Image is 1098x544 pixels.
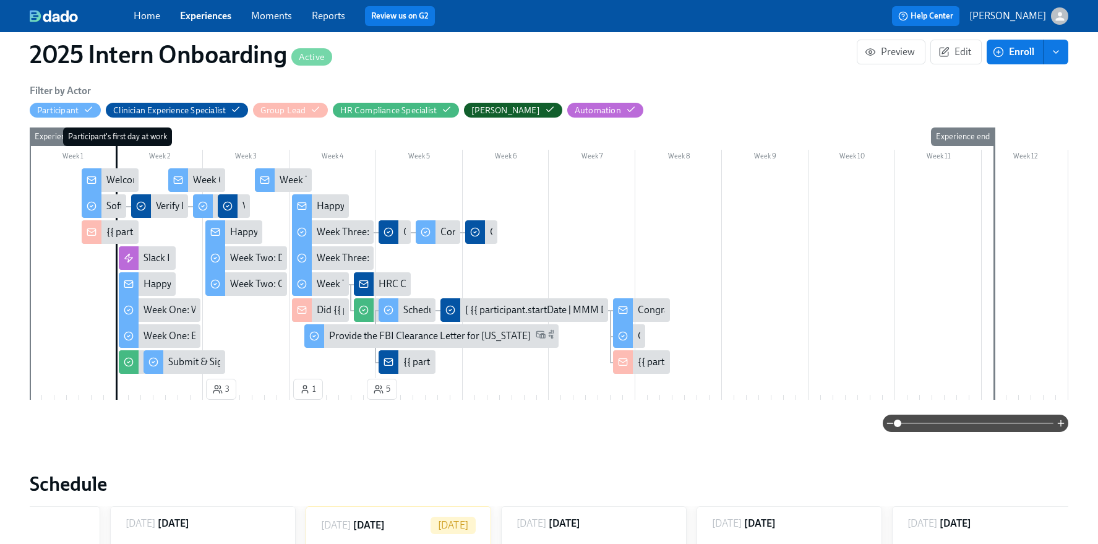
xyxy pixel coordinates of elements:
[638,355,844,369] div: {{ participant.fullName }} passed their check-out!
[156,199,333,213] div: Verify Elation for {{ participant.fullName }}
[106,199,174,213] div: Software Set-Up
[613,350,670,374] div: {{ participant.fullName }} passed their check-out!
[30,10,134,22] a: dado
[63,127,172,146] div: Participant's first day at work
[982,150,1068,166] div: Week 12
[113,105,226,116] div: Hide Clinician Experience Specialist
[403,355,635,369] div: {{ participant.fullName }} Is Cleared From Compliance!
[712,517,742,530] p: [DATE]
[205,272,287,296] div: Week Two: Compliance Crisis Response
[144,251,195,265] div: Slack Invites
[280,173,408,187] div: Week Two Onboarding Recap!
[379,298,435,322] div: Schedule Onboarding Check-Out!
[144,303,334,317] div: Week One: Welcome To Charlie Health Tasks!
[317,277,471,291] div: Week Three: Final Onboarding Tasks
[116,150,203,166] div: Week 2
[30,40,332,69] h1: 2025 Intern Onboarding
[30,150,116,166] div: Week 1
[119,272,176,296] div: Happy First Day!
[144,350,225,374] div: Submit & Sign The [US_STATE] Disclosure Form (Time Sensitive!) and the [US_STATE] Background Check
[440,298,609,322] div: [ {{ participant.startDate | MMM Do }} Cohort] Confirm Successful Check-Out
[575,105,621,116] div: Hide Automation
[255,168,312,192] div: Week Two Onboarding Recap!
[416,220,460,244] div: Complete Docebo Courses
[292,298,349,322] div: Did {{ participant.fullName }} Schedule A Meet & Greet?
[317,199,460,213] div: Happy Final Week of Onboarding!
[403,225,648,239] div: Confirm Docebo Completion for {{ participant.fullName }}
[242,199,479,213] div: Verify Elation for {{ participant.fullName }} (2nd attempt)
[567,103,643,118] button: Automation
[205,220,262,244] div: Happy Week Two!
[1044,40,1068,64] button: enroll
[321,519,351,532] p: [DATE]
[613,324,645,348] div: Complete Our Short Onboarding Survey
[463,150,549,166] div: Week 6
[895,150,982,166] div: Week 11
[371,10,429,22] a: Review us on G2
[251,10,292,22] a: Moments
[857,40,925,64] button: Preview
[292,246,374,270] div: Week Three: Ethics, Conduct, & Legal Responsibilities (~5 hours to complete)
[213,383,229,395] span: 3
[300,383,316,395] span: 1
[353,519,385,532] h6: [DATE]
[206,379,236,400] button: 3
[317,303,551,317] div: Did {{ participant.fullName }} Schedule A Meet & Greet?
[517,517,546,530] p: [DATE]
[969,7,1068,25] button: [PERSON_NAME]
[536,329,546,343] span: Work Email
[253,103,328,118] button: Group Lead
[193,173,321,187] div: Week One Onboarding Recap!
[549,517,580,530] h6: [DATE]
[374,383,390,395] span: 5
[930,40,982,64] button: Edit
[205,246,287,270] div: Week Two: Dig into Primary Therapy
[203,150,290,166] div: Week 3
[440,225,553,239] div: Complete Docebo Courses
[549,150,635,166] div: Week 7
[304,324,559,348] div: Provide the FBI Clearance Letter for [US_STATE]
[898,10,953,22] span: Help Center
[722,150,808,166] div: Week 9
[106,225,313,239] div: {{ participant.fullName }} has started onboarding
[218,194,250,218] div: Verify Elation for {{ participant.fullName }} (2nd attempt)
[158,517,189,530] h6: [DATE]
[635,150,722,166] div: Week 8
[168,168,225,192] div: Week One Onboarding Recap!
[438,519,468,532] p: [DATE]
[37,105,79,116] div: Hide Participant
[367,379,397,400] button: 5
[82,168,139,192] div: Welcome To The Charlie Health Team!
[379,277,426,291] div: HRC Check
[548,329,558,343] span: Slack
[808,150,895,166] div: Week 10
[30,103,101,118] button: Participant
[126,517,155,530] p: [DATE]
[317,225,513,239] div: Week Three: Clinical Tools and Documentation
[987,40,1044,64] button: Enroll
[119,324,200,348] div: Week One: Essential Compliance Tasks
[168,355,607,369] div: Submit & Sign The [US_STATE] Disclosure Form (Time Sensitive!) and the [US_STATE] Background Check
[465,303,787,317] div: [ {{ participant.startDate | MMM Do }} Cohort] Confirm Successful Check-Out
[292,194,349,218] div: Happy Final Week of Onboarding!
[403,303,546,317] div: Schedule Onboarding Check-Out!
[329,329,531,343] div: Provide the FBI Clearance Letter for [US_STATE]
[465,220,497,244] div: Confirm Docebo Completion for {{ participant.fullName }} (2nd attempt)
[471,105,540,116] div: Hide Paige Eber
[379,220,411,244] div: Confirm Docebo Completion for {{ participant.fullName }}
[376,150,463,166] div: Week 5
[82,194,126,218] div: Software Set-Up
[941,46,971,58] span: Edit
[82,220,139,244] div: {{ participant.fullName }} has started onboarding
[260,105,306,116] div: Hide Group Lead
[340,105,437,116] div: Hide HR Compliance Specialist
[995,46,1034,58] span: Enroll
[30,472,1068,496] h2: Schedule
[106,103,248,118] button: Clinician Experience Specialist
[290,150,376,166] div: Week 4
[365,6,435,26] button: Review us on G2
[317,251,639,265] div: Week Three: Ethics, Conduct, & Legal Responsibilities (~5 hours to complete)
[931,127,995,146] div: Experience end
[969,9,1046,23] p: [PERSON_NAME]
[230,277,397,291] div: Week Two: Compliance Crisis Response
